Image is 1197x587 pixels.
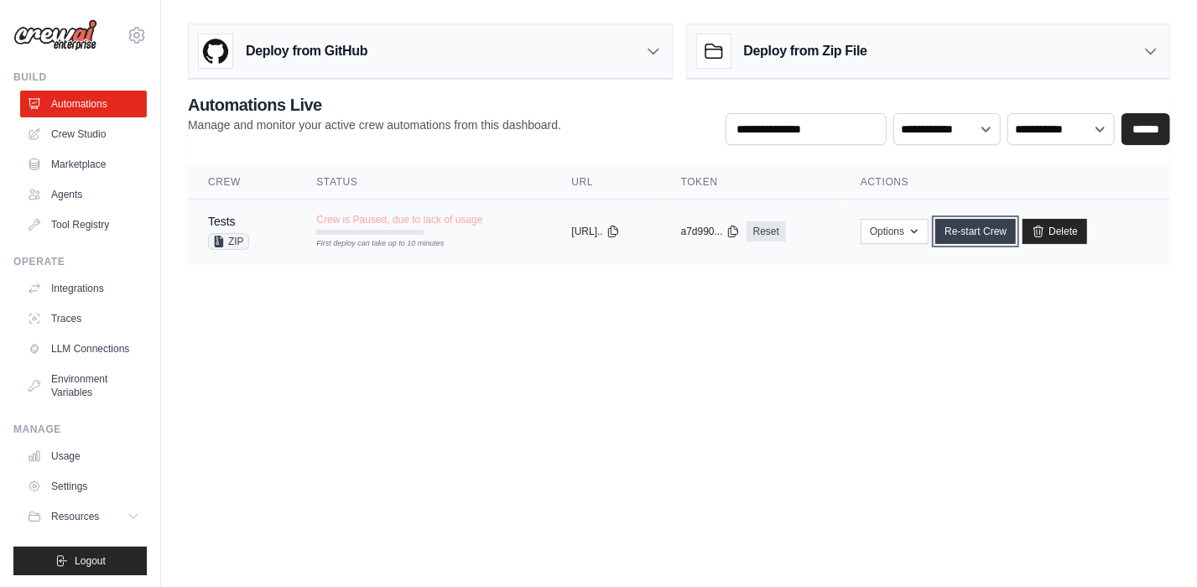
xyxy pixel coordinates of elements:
[551,165,660,200] th: URL
[13,70,147,84] div: Build
[188,117,561,133] p: Manage and monitor your active crew automations from this dashboard.
[188,165,296,200] th: Crew
[861,219,929,244] button: Options
[1113,506,1197,587] iframe: Chat Widget
[188,93,561,117] h2: Automations Live
[13,255,147,268] div: Operate
[841,165,1170,200] th: Actions
[246,41,367,61] h3: Deploy from GitHub
[20,275,147,302] a: Integrations
[661,165,841,200] th: Token
[20,305,147,332] a: Traces
[744,41,867,61] h3: Deploy from Zip File
[20,473,147,500] a: Settings
[316,213,482,226] span: Crew is Paused, due to lack of usage
[20,335,147,362] a: LLM Connections
[1023,219,1087,244] a: Delete
[13,19,97,51] img: Logo
[20,121,147,148] a: Crew Studio
[199,34,232,68] img: GitHub Logo
[20,91,147,117] a: Automations
[20,503,147,530] button: Resources
[681,225,740,238] button: a7d990...
[13,547,147,575] button: Logout
[747,221,786,242] a: Reset
[316,238,424,250] div: First deploy can take up to 10 minutes
[208,233,249,250] span: ZIP
[296,165,551,200] th: Status
[13,423,147,436] div: Manage
[20,211,147,238] a: Tool Registry
[20,443,147,470] a: Usage
[20,151,147,178] a: Marketplace
[20,181,147,208] a: Agents
[208,215,236,228] a: Tests
[20,366,147,406] a: Environment Variables
[935,219,1016,244] a: Re-start Crew
[51,510,99,523] span: Resources
[75,554,106,568] span: Logout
